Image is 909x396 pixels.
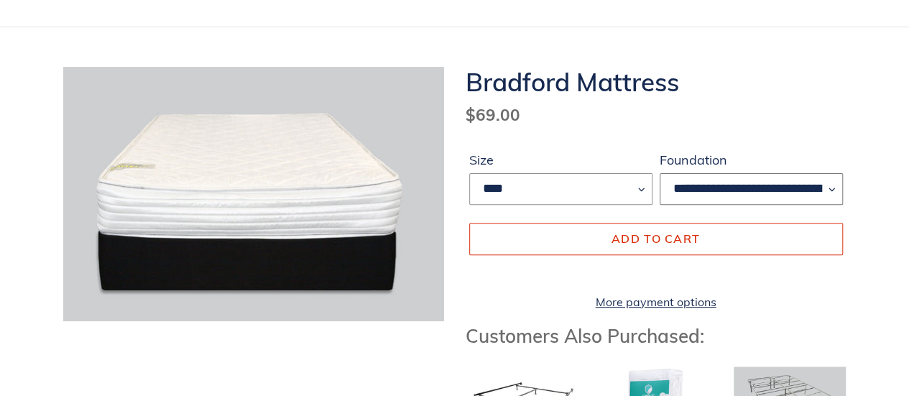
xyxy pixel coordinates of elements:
h3: Customers Also Purchased: [466,325,846,347]
button: Add to cart [469,223,843,254]
span: $69.00 [466,104,520,125]
span: Add to cart [612,231,700,246]
label: Size [469,150,652,170]
h1: Bradford Mattress [466,67,846,97]
label: Foundation [660,150,843,170]
a: More payment options [469,293,843,310]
